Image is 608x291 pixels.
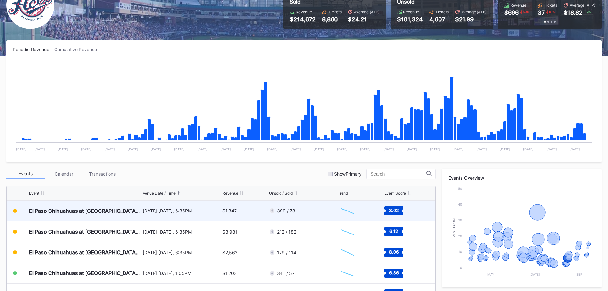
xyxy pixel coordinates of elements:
[500,147,510,151] text: [DATE]
[544,3,557,8] div: Tickets
[222,229,237,234] div: $3,981
[197,147,208,151] text: [DATE]
[29,208,141,214] div: El Paso Chihuahuas at [GEOGRAPHIC_DATA] Aces
[151,147,161,151] text: [DATE]
[435,10,449,14] div: Tickets
[83,169,121,179] div: Transactions
[407,147,417,151] text: [DATE]
[296,10,312,14] div: Revenue
[143,208,221,213] div: [DATE] [DATE], 6:35PM
[564,9,582,16] div: $18.82
[487,272,494,276] text: May
[34,147,45,151] text: [DATE]
[458,218,462,222] text: 30
[546,147,557,151] text: [DATE]
[338,203,357,219] svg: Chart title
[45,169,83,179] div: Calendar
[277,208,295,213] div: 399 / 78
[548,9,556,14] div: 61 %
[576,272,582,276] text: Sep
[389,270,399,275] text: 6.36
[16,147,26,151] text: [DATE]
[174,147,184,151] text: [DATE]
[397,16,423,23] div: $101,324
[458,234,462,238] text: 20
[523,147,534,151] text: [DATE]
[389,249,399,255] text: 8.06
[221,147,231,151] text: [DATE]
[455,16,487,23] div: $21.99
[338,244,357,260] svg: Chart title
[338,265,357,281] svg: Chart title
[29,270,141,276] div: El Paso Chihuahuas at [GEOGRAPHIC_DATA] Aces
[504,9,519,16] div: $696
[314,147,324,151] text: [DATE]
[277,271,295,276] div: 341 / 57
[403,10,419,14] div: Revenue
[429,16,449,23] div: 4,607
[29,228,141,235] div: El Paso Chihuahuas at [GEOGRAPHIC_DATA] Aces
[384,191,406,195] div: Event Score
[354,10,379,14] div: Average (ATP)
[222,208,237,213] div: $1,347
[244,147,254,151] text: [DATE]
[128,147,138,151] text: [DATE]
[458,203,462,206] text: 40
[460,266,462,270] text: 0
[267,147,278,151] text: [DATE]
[371,172,426,177] input: Search
[348,16,379,23] div: $24.21
[143,191,176,195] div: Venue Date / Time
[222,191,238,195] div: Revenue
[586,9,592,14] div: 2 %
[383,147,394,151] text: [DATE]
[290,147,301,151] text: [DATE]
[290,16,316,23] div: $214,672
[389,207,399,213] text: 3.02
[328,10,342,14] div: Tickets
[458,187,462,190] text: 50
[360,147,371,151] text: [DATE]
[334,171,362,177] div: Show Primary
[269,191,293,195] div: Unsold / Sold
[430,147,440,151] text: [DATE]
[338,224,357,240] svg: Chart title
[6,169,45,179] div: Events
[337,147,348,151] text: [DATE]
[277,229,296,234] div: 212 / 182
[529,272,540,276] text: [DATE]
[389,228,398,234] text: 6.12
[569,147,580,151] text: [DATE]
[81,147,92,151] text: [DATE]
[452,217,456,240] text: Event Score
[143,250,221,255] div: [DATE] [DATE], 6:35PM
[570,3,595,8] div: Average (ATP)
[322,16,342,23] div: 8,866
[58,147,68,151] text: [DATE]
[448,175,595,180] div: Events Overview
[13,47,54,52] div: Periodic Revenue
[510,3,526,8] div: Revenue
[104,147,115,151] text: [DATE]
[477,147,487,151] text: [DATE]
[29,191,39,195] div: Event
[448,185,595,281] svg: Chart title
[522,9,530,14] div: 60 %
[222,250,237,255] div: $2,562
[143,271,221,276] div: [DATE] [DATE], 1:05PM
[461,10,487,14] div: Average (ATP)
[458,250,462,254] text: 10
[277,250,296,255] div: 179 / 114
[222,271,237,276] div: $1,203
[143,229,221,234] div: [DATE] [DATE], 6:35PM
[13,60,595,156] svg: Chart title
[538,9,545,16] div: 37
[29,249,141,256] div: El Paso Chihuahuas at [GEOGRAPHIC_DATA] Aces
[54,47,102,52] div: Cumulative Revenue
[453,147,464,151] text: [DATE]
[338,191,348,195] div: Trend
